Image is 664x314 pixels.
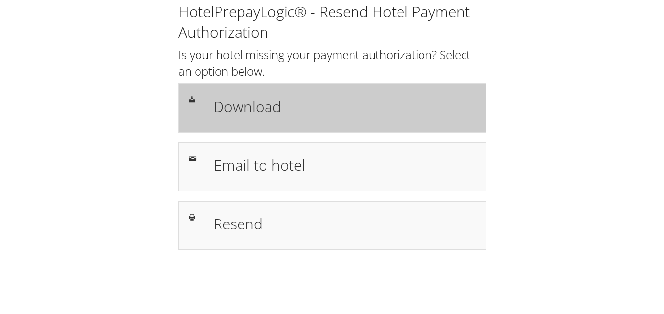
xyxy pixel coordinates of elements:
[214,95,476,117] h1: Download
[178,46,486,79] h2: Is your hotel missing your payment authorization? Select an option below.
[178,201,486,250] a: Resend
[178,1,486,43] h1: HotelPrepayLogic® - Resend Hotel Payment Authorization
[214,213,476,235] h1: Resend
[178,142,486,191] a: Email to hotel
[178,83,486,132] a: Download
[214,154,476,176] h1: Email to hotel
